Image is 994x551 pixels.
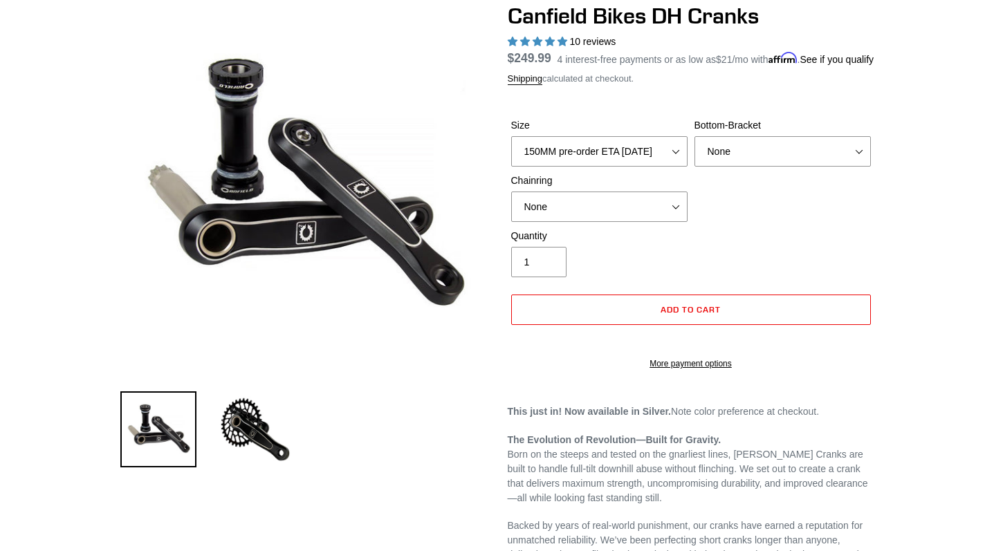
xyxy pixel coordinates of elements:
span: $21 [716,54,732,65]
span: $249.99 [508,51,551,65]
label: Quantity [511,229,688,243]
a: Shipping [508,73,543,85]
button: Add to cart [511,295,871,325]
span: Affirm [768,52,798,64]
div: calculated at checkout. [508,72,874,86]
strong: The Evolution of Revolution—Built for Gravity. [508,434,721,445]
p: 4 interest-free payments or as low as /mo with . [558,49,874,67]
span: 10 reviews [569,36,616,47]
label: Bottom-Bracket [694,118,871,133]
img: Load image into Gallery viewer, Canfield Bikes DH Cranks [120,391,196,467]
label: Chainring [511,174,688,188]
p: Note color preference at checkout. [508,404,874,419]
strong: This just in! Now available in Silver. [508,406,672,417]
span: 4.90 stars [508,36,570,47]
p: Born on the steeps and tested on the gnarliest lines, [PERSON_NAME] Cranks are built to handle fu... [508,433,874,505]
label: Size [511,118,688,133]
h1: Canfield Bikes DH Cranks [508,3,874,29]
a: More payment options [511,357,871,370]
span: Add to cart [661,304,721,315]
a: See if you qualify - Learn more about Affirm Financing (opens in modal) [800,54,874,65]
img: Load image into Gallery viewer, Canfield Bikes DH Cranks [217,391,293,467]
